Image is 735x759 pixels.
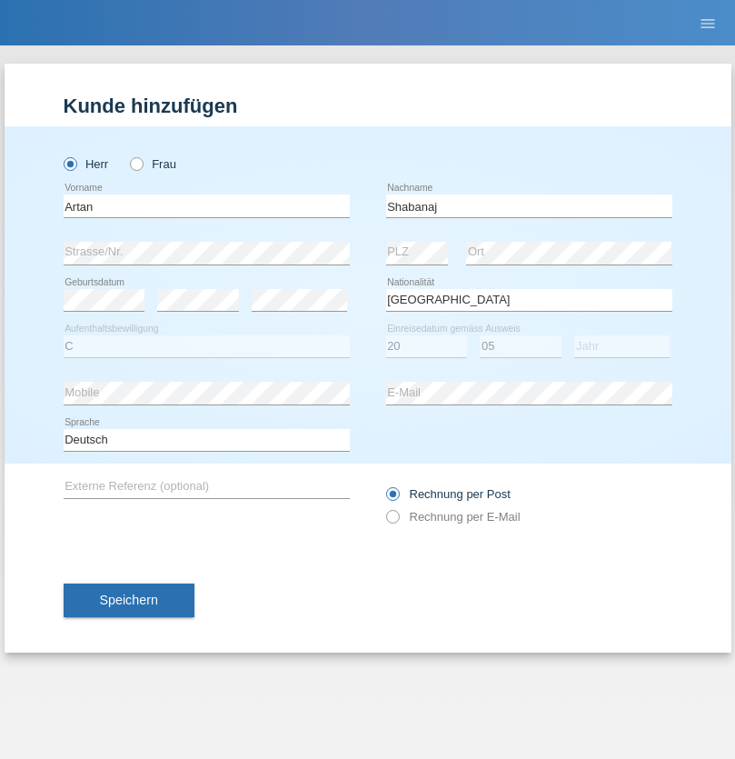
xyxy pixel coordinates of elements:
label: Rechnung per Post [386,487,511,501]
label: Herr [64,157,109,171]
label: Rechnung per E-Mail [386,510,521,524]
a: menu [690,17,726,28]
label: Frau [130,157,176,171]
h1: Kunde hinzufügen [64,95,672,117]
input: Frau [130,157,142,169]
input: Rechnung per E-Mail [386,510,398,533]
button: Speichern [64,584,194,618]
span: Speichern [100,593,158,607]
input: Rechnung per Post [386,487,398,510]
i: menu [699,15,717,33]
input: Herr [64,157,75,169]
